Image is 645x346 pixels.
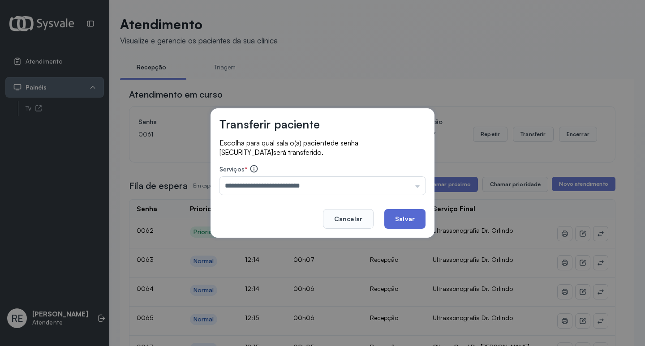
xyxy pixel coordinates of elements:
span: Serviços [219,165,245,173]
span: de senha [SECURITY_DATA] [219,139,358,157]
button: Cancelar [323,209,374,229]
h3: Transferir paciente [219,117,320,131]
button: Salvar [384,209,426,229]
p: Escolha para qual sala o(a) paciente será transferido. [219,138,426,157]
